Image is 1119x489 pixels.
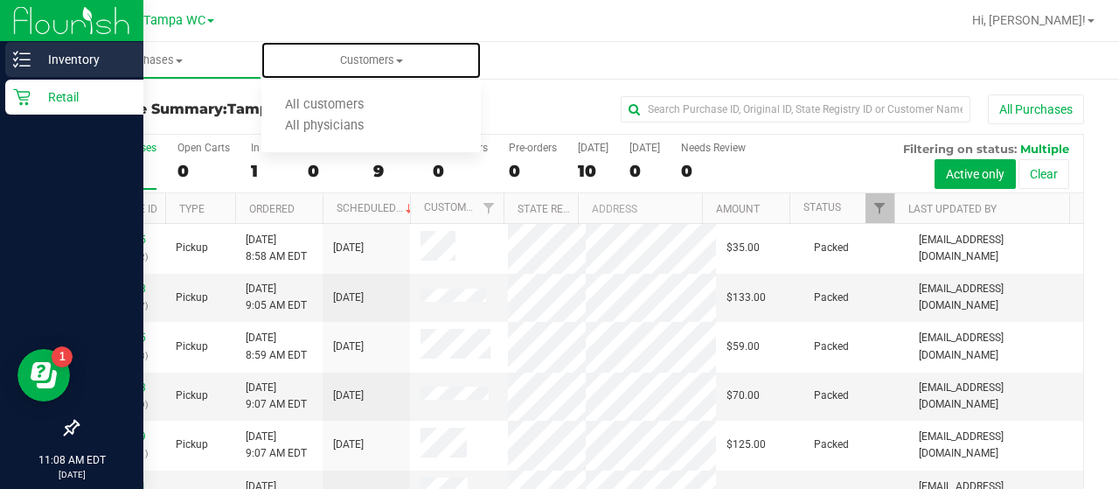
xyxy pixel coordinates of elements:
button: Active only [935,159,1016,189]
span: Pickup [176,290,208,306]
a: State Registry ID [518,203,609,215]
div: [DATE] [629,142,660,154]
span: Pickup [176,388,208,404]
a: Filter [865,193,894,223]
a: Customer [424,201,478,213]
span: [DATE] [333,339,364,355]
inline-svg: Inventory [13,51,31,68]
span: [DATE] 8:58 AM EDT [246,232,307,265]
span: Packed [814,388,849,404]
span: $35.00 [726,240,760,256]
span: Filtering on status: [903,142,1017,156]
a: Last Updated By [908,203,997,215]
span: [DATE] 8:59 AM EDT [246,330,307,363]
div: Open Carts [177,142,230,154]
p: 11:08 AM EDT [8,452,136,468]
div: Pre-orders [509,142,557,154]
p: Retail [31,87,136,108]
a: Type [179,203,205,215]
div: 0 [681,161,746,181]
a: Customers All customers All physicians [261,42,481,79]
a: Status [803,201,841,213]
a: Scheduled [337,202,416,214]
span: [DATE] [333,290,364,306]
iframe: Resource center unread badge [52,346,73,367]
div: [DATE] [578,142,608,154]
span: Pickup [176,240,208,256]
span: Tampa WC [227,101,309,117]
span: Hi, [PERSON_NAME]! [972,13,1086,27]
span: $59.00 [726,339,760,355]
span: [EMAIL_ADDRESS][DOMAIN_NAME] [919,429,1073,462]
a: Filter [474,193,503,223]
span: Pickup [176,339,208,355]
span: [DATE] 9:05 AM EDT [246,281,307,314]
div: 9 [373,161,412,181]
span: [DATE] [333,240,364,256]
th: Address [578,193,702,224]
span: [DATE] [333,388,364,404]
span: Packed [814,437,849,453]
span: Multiple [1020,142,1069,156]
div: In Store [251,142,287,154]
span: Purchases [43,52,261,68]
a: Amount [716,203,760,215]
span: [EMAIL_ADDRESS][DOMAIN_NAME] [919,330,1073,363]
span: Packed [814,339,849,355]
span: [EMAIL_ADDRESS][DOMAIN_NAME] [919,281,1073,314]
h3: Purchase Summary: [77,101,413,117]
div: 0 [629,161,660,181]
span: Tampa WC [143,13,205,28]
span: [EMAIL_ADDRESS][DOMAIN_NAME] [919,380,1073,413]
span: All customers [261,98,387,113]
div: 0 [177,161,230,181]
p: [DATE] [8,468,136,481]
button: Clear [1018,159,1069,189]
span: [DATE] 9:07 AM EDT [246,380,307,413]
p: Inventory [31,49,136,70]
span: [DATE] 9:07 AM EDT [246,429,307,462]
span: $133.00 [726,290,766,306]
a: Purchases [42,42,261,79]
button: All Purchases [988,94,1084,124]
span: Packed [814,290,849,306]
span: [EMAIL_ADDRESS][DOMAIN_NAME] [919,232,1073,265]
div: 0 [433,161,488,181]
input: Search Purchase ID, Original ID, State Registry ID or Customer Name... [621,96,970,122]
span: $70.00 [726,388,760,404]
span: Packed [814,240,849,256]
div: 1 [251,161,287,181]
span: $125.00 [726,437,766,453]
a: Ordered [249,203,295,215]
span: Customers [261,52,481,68]
div: 0 [308,161,352,181]
div: 0 [509,161,557,181]
inline-svg: Retail [13,88,31,106]
span: Pickup [176,437,208,453]
div: Needs Review [681,142,746,154]
div: 10 [578,161,608,181]
span: [DATE] [333,437,364,453]
span: All physicians [261,119,387,134]
iframe: Resource center [17,349,70,402]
